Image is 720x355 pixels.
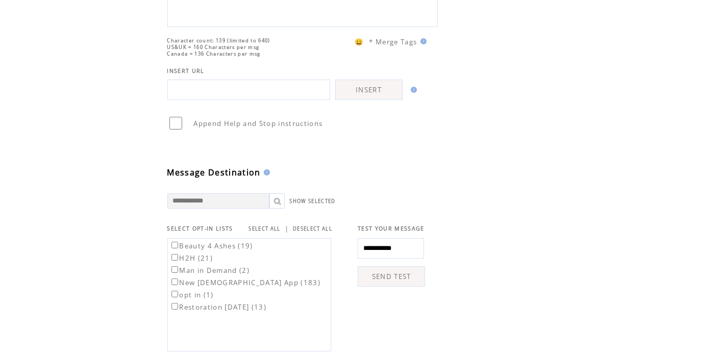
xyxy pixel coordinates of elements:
img: help.gif [261,169,270,175]
input: opt in (1) [171,291,178,297]
span: Character count: 139 (limited to 640) [167,37,270,44]
input: Restoration [DATE] (13) [171,303,178,310]
a: SEND TEST [358,266,425,287]
label: Man in Demand (2) [169,266,250,275]
label: H2H (21) [169,253,213,263]
img: help.gif [417,38,427,44]
a: INSERT [335,80,403,100]
a: SELECT ALL [249,225,281,232]
span: TEST YOUR MESSAGE [358,225,425,232]
label: opt in (1) [169,290,214,299]
span: 😀 [355,37,364,46]
span: | [285,224,289,233]
input: Beauty 4 Ashes (19) [171,242,178,248]
img: help.gif [408,87,417,93]
span: Message Destination [167,167,261,178]
span: Canada = 136 Characters per msg [167,50,261,57]
span: * Merge Tags [369,37,417,46]
span: INSERT URL [167,67,205,74]
label: Restoration [DATE] (13) [169,302,267,312]
input: New [DEMOGRAPHIC_DATA] App (183) [171,278,178,285]
span: US&UK = 160 Characters per msg [167,44,260,50]
a: SHOW SELECTED [290,198,336,205]
a: DESELECT ALL [293,225,332,232]
span: Append Help and Stop instructions [194,119,323,128]
input: H2H (21) [171,254,178,261]
label: New [DEMOGRAPHIC_DATA] App (183) [169,278,321,287]
input: Man in Demand (2) [171,266,178,273]
label: Beauty 4 Ashes (19) [169,241,253,250]
span: SELECT OPT-IN LISTS [167,225,233,232]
